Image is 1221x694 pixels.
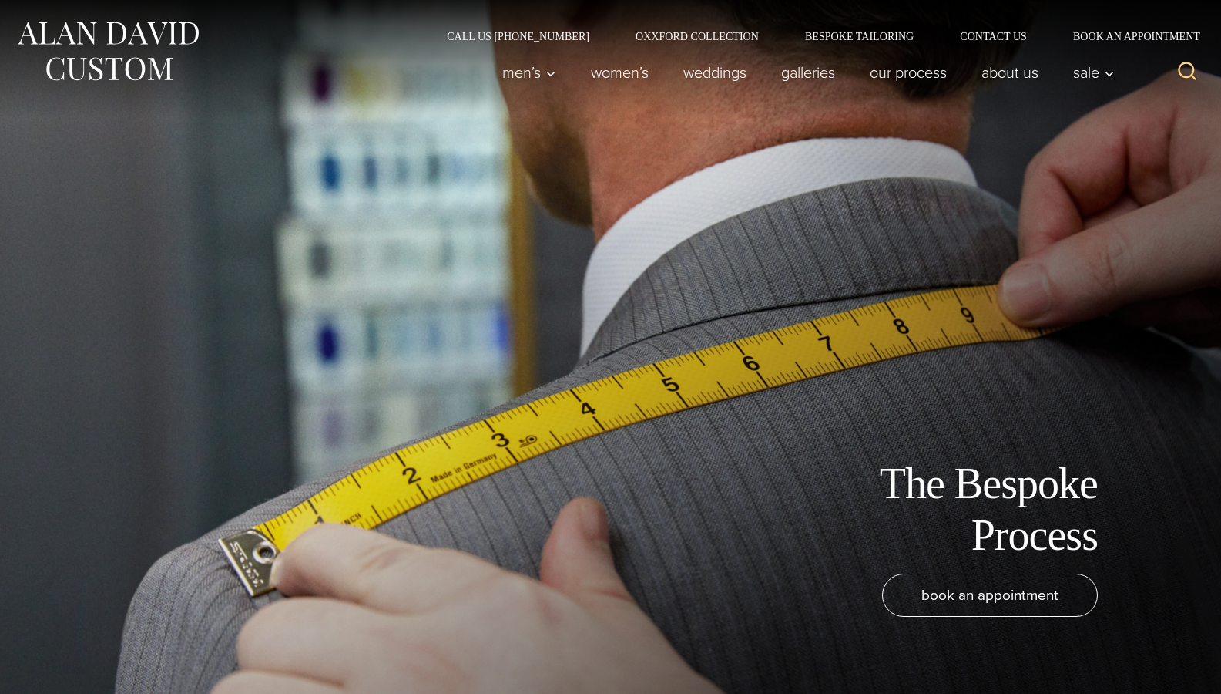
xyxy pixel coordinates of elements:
a: Galleries [764,57,853,88]
nav: Secondary Navigation [424,31,1206,42]
span: Men’s [502,65,556,80]
img: Alan David Custom [15,17,200,86]
a: Contact Us [937,31,1050,42]
a: Our Process [853,57,964,88]
a: About Us [964,57,1056,88]
a: Oxxford Collection [612,31,782,42]
a: Call Us [PHONE_NUMBER] [424,31,612,42]
a: book an appointment [882,574,1098,617]
a: weddings [666,57,764,88]
a: Bespoke Tailoring [782,31,937,42]
span: Sale [1073,65,1115,80]
a: Women’s [574,57,666,88]
nav: Primary Navigation [485,57,1123,88]
span: book an appointment [921,584,1058,606]
h1: The Bespoke Process [751,458,1098,561]
a: Book an Appointment [1050,31,1206,42]
button: View Search Form [1169,54,1206,91]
